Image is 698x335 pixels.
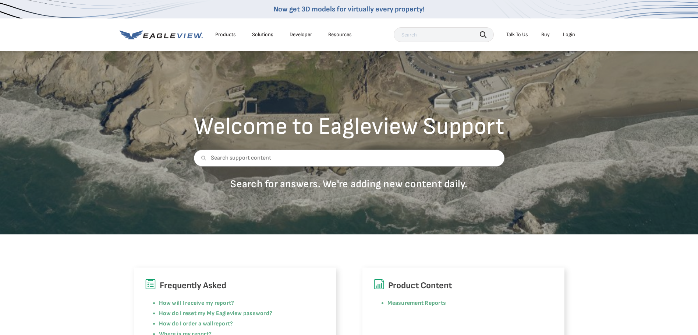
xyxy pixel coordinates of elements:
[563,31,575,38] div: Login
[145,279,325,293] h6: Frequently Asked
[230,320,233,327] a: ?
[194,178,504,191] p: Search for answers. We're adding new content daily.
[159,320,213,327] a: How do I order a wall
[328,31,352,38] div: Resources
[252,31,273,38] div: Solutions
[373,279,553,293] h6: Product Content
[194,150,504,167] input: Search support content
[273,5,425,14] a: Now get 3D models for virtually every property!
[194,115,504,139] h2: Welcome to Eagleview Support
[541,31,550,38] a: Buy
[213,320,230,327] a: report
[394,27,494,42] input: Search
[506,31,528,38] div: Talk To Us
[159,310,273,317] a: How do I reset my My Eagleview password?
[387,300,446,307] a: Measurement Reports
[290,31,312,38] a: Developer
[159,300,234,307] a: How will I receive my report?
[215,31,236,38] div: Products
